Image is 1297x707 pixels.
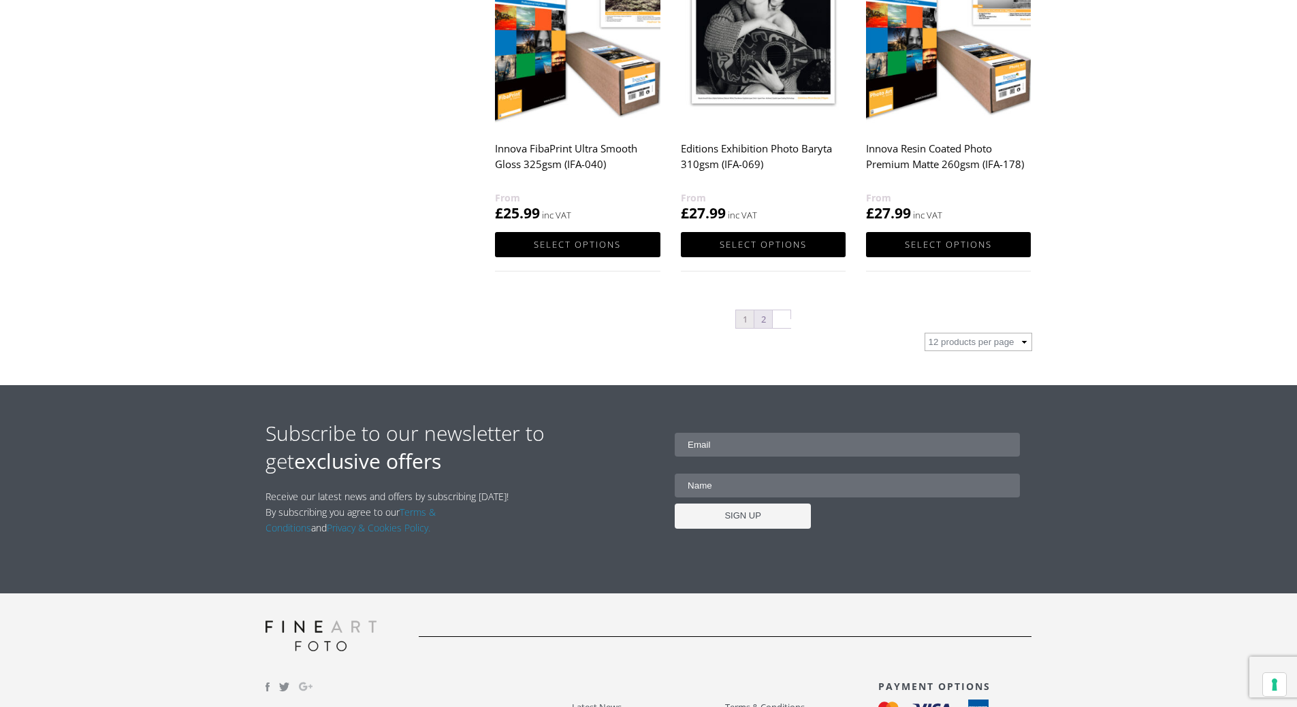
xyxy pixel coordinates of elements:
[681,203,689,223] span: £
[294,447,441,475] strong: exclusive offers
[736,310,754,328] span: Page 1
[866,232,1031,257] a: Select options for “Innova Resin Coated Photo Premium Matte 260gsm (IFA-178)”
[327,521,430,534] a: Privacy & Cookies Policy.
[878,680,1031,693] h3: PAYMENT OPTIONS
[681,232,846,257] a: Select options for “Editions Exhibition Photo Baryta 310gsm (IFA-069)”
[866,203,874,223] span: £
[266,489,516,536] p: Receive our latest news and offers by subscribing [DATE]! By subscribing you agree to our and
[675,474,1020,497] input: Name
[495,135,660,190] h2: Innova FibaPrint Ultra Smooth Gloss 325gsm (IFA-040)
[495,203,503,223] span: £
[754,310,772,328] a: Page 2
[279,683,290,691] img: twitter.svg
[866,203,911,223] bdi: 27.99
[675,504,811,529] input: SIGN UP
[495,232,660,257] a: Select options for “Innova FibaPrint Ultra Smooth Gloss 325gsm (IFA-040)”
[266,621,377,651] img: logo-grey.svg
[675,433,1020,457] input: Email
[266,419,649,475] h2: Subscribe to our newsletter to get
[266,683,270,691] img: facebook.svg
[495,309,1031,333] nav: Product Pagination
[495,203,540,223] bdi: 25.99
[681,203,726,223] bdi: 27.99
[1263,673,1286,696] button: Your consent preferences for tracking technologies
[299,680,313,693] img: Google_Plus.svg
[681,135,846,190] h2: Editions Exhibition Photo Baryta 310gsm (IFA-069)
[866,135,1031,190] h2: Innova Resin Coated Photo Premium Matte 260gsm (IFA-178)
